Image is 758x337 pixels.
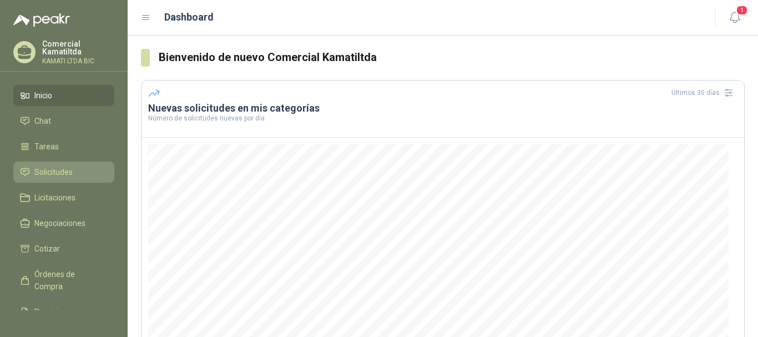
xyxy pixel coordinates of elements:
[736,5,748,16] span: 1
[34,243,60,255] span: Cotizar
[159,49,745,66] h3: Bienvenido de nuevo Comercial Kamatiltda
[13,136,114,157] a: Tareas
[42,40,114,56] p: Comercial Kamatiltda
[34,268,104,293] span: Órdenes de Compra
[13,13,70,27] img: Logo peakr
[148,102,737,115] h3: Nuevas solicitudes en mis categorías
[13,187,114,208] a: Licitaciones
[13,264,114,297] a: Órdenes de Compra
[164,9,214,25] h1: Dashboard
[725,8,745,28] button: 1
[13,162,114,183] a: Solicitudes
[148,115,737,122] p: Número de solicitudes nuevas por día
[34,115,51,127] span: Chat
[34,192,75,204] span: Licitaciones
[34,166,73,178] span: Solicitudes
[13,213,114,234] a: Negociaciones
[13,301,114,323] a: Remisiones
[34,89,52,102] span: Inicio
[34,217,85,229] span: Negociaciones
[13,238,114,259] a: Cotizar
[671,84,737,102] div: Últimos 30 días
[34,306,75,318] span: Remisiones
[13,110,114,132] a: Chat
[34,140,59,153] span: Tareas
[13,85,114,106] a: Inicio
[42,58,114,64] p: KAMATI LTDA BIC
